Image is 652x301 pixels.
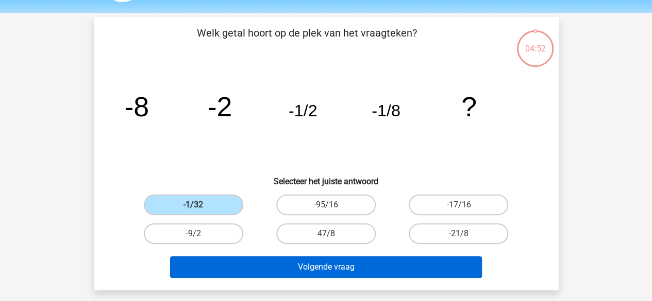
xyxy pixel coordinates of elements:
h6: Selecteer het juiste antwoord [110,168,542,186]
label: -1/32 [144,194,243,215]
label: -21/8 [409,223,508,244]
tspan: -1/2 [288,101,317,120]
label: -17/16 [409,194,508,215]
tspan: -2 [207,91,232,122]
button: Volgende vraag [170,256,482,278]
label: -95/16 [276,194,376,215]
label: -9/2 [144,223,243,244]
tspan: -1/8 [372,101,400,120]
tspan: -8 [124,91,149,122]
p: Welk getal hoort op de plek van het vraagteken? [110,25,504,56]
div: 04:52 [516,29,555,55]
tspan: ? [461,91,477,122]
label: 47/8 [276,223,376,244]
